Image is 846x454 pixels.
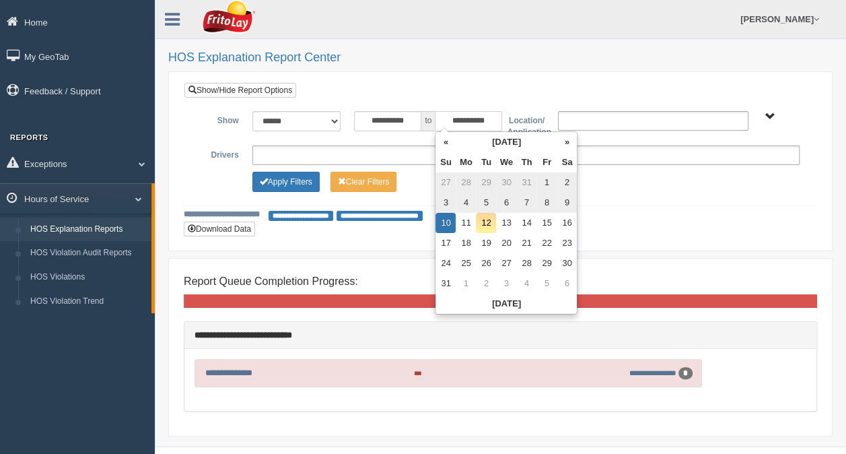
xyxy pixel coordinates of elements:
[557,193,577,213] td: 9
[184,222,255,236] button: Download Data
[435,213,456,233] td: 10
[330,172,397,192] button: Change Filter Options
[516,273,536,294] td: 4
[496,233,516,253] td: 20
[24,241,151,265] a: HOS Violation Audit Reports
[536,213,557,233] td: 15
[516,253,536,273] td: 28
[476,193,496,213] td: 5
[536,172,557,193] td: 1
[24,218,151,242] a: HOS Explanation Reports
[536,253,557,273] td: 29
[195,111,246,127] label: Show
[421,111,435,131] span: to
[516,193,536,213] td: 7
[435,253,456,273] td: 24
[557,253,577,273] td: 30
[476,233,496,253] td: 19
[435,172,456,193] td: 27
[456,233,476,253] td: 18
[456,152,476,172] th: Mo
[476,273,496,294] td: 2
[536,233,557,253] td: 22
[435,193,456,213] td: 3
[184,83,296,98] a: Show/Hide Report Options
[24,290,151,314] a: HOS Violation Trend
[252,172,320,192] button: Change Filter Options
[496,152,516,172] th: We
[184,275,817,288] h4: Report Queue Completion Progress:
[435,294,577,314] th: [DATE]
[536,152,557,172] th: Fr
[557,273,577,294] td: 6
[557,152,577,172] th: Sa
[496,213,516,233] td: 13
[536,273,557,294] td: 5
[536,193,557,213] td: 8
[516,152,536,172] th: Th
[435,152,456,172] th: Su
[456,172,476,193] td: 28
[500,111,551,139] label: Location/ Application
[557,132,577,152] th: »
[496,253,516,273] td: 27
[496,193,516,213] td: 6
[435,132,456,152] th: «
[476,172,496,193] td: 29
[557,172,577,193] td: 2
[168,51,833,65] h2: HOS Explanation Report Center
[456,253,476,273] td: 25
[195,145,246,162] label: Drivers
[476,152,496,172] th: Tu
[557,213,577,233] td: 16
[456,213,476,233] td: 11
[435,273,456,294] td: 31
[516,213,536,233] td: 14
[435,233,456,253] td: 17
[516,172,536,193] td: 31
[557,233,577,253] td: 23
[456,132,557,152] th: [DATE]
[456,193,476,213] td: 4
[24,265,151,290] a: HOS Violations
[516,233,536,253] td: 21
[456,273,476,294] td: 1
[496,172,516,193] td: 30
[476,213,496,233] td: 12
[476,253,496,273] td: 26
[496,273,516,294] td: 3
